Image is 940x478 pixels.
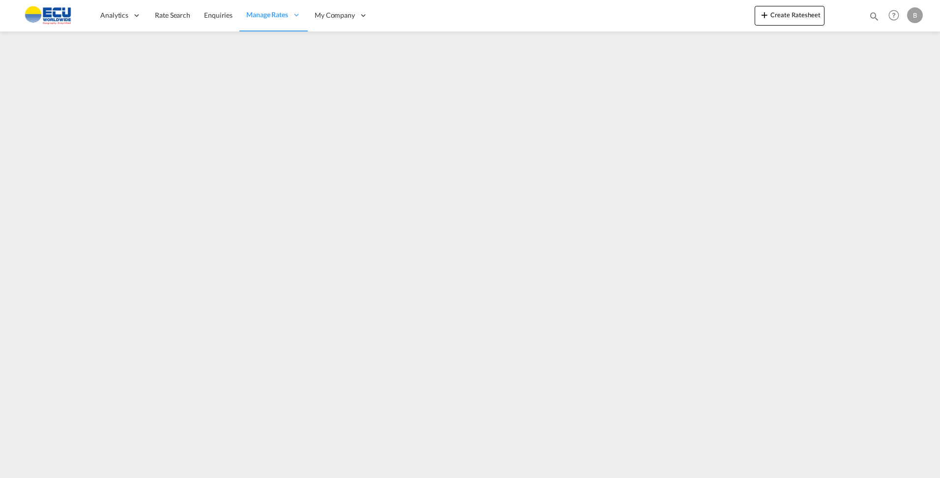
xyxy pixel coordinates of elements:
div: Help [885,7,907,25]
md-icon: icon-magnify [869,11,880,22]
iframe: Chat [7,426,42,463]
span: Manage Rates [246,10,288,20]
button: icon-plus 400-fgCreate Ratesheet [755,6,824,26]
span: Analytics [100,10,128,20]
span: Rate Search [155,11,190,19]
span: Help [885,7,902,24]
span: My Company [315,10,355,20]
div: B [907,7,923,23]
div: icon-magnify [869,11,880,26]
md-icon: icon-plus 400-fg [759,9,770,21]
span: Enquiries [204,11,233,19]
img: 6cccb1402a9411edb762cf9624ab9cda.png [15,4,81,27]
